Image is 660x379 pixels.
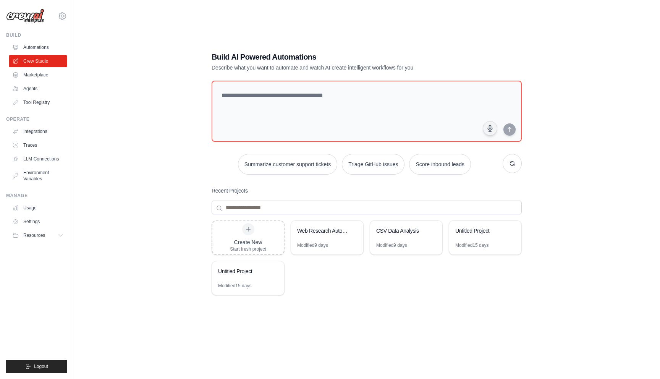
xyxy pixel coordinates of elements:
div: CSV Data Analysis [376,227,429,235]
div: Build [6,32,67,38]
div: Operate [6,116,67,122]
h3: Recent Projects [212,187,248,194]
a: Marketplace [9,69,67,81]
a: Usage [9,202,67,214]
div: Start fresh project [230,246,266,252]
a: Crew Studio [9,55,67,67]
button: Get new suggestions [503,154,522,173]
span: Logout [34,363,48,369]
a: Environment Variables [9,167,67,185]
div: Untitled Project [218,267,270,275]
span: Resources [23,232,45,238]
a: Integrations [9,125,67,138]
div: Modified 15 days [218,283,251,289]
button: Summarize customer support tickets [238,154,337,175]
a: Agents [9,83,67,95]
a: Automations [9,41,67,53]
div: Manage [6,193,67,199]
div: Modified 9 days [376,242,407,248]
div: Modified 15 days [455,242,489,248]
div: Create New [230,238,266,246]
a: Tool Registry [9,96,67,109]
p: Describe what you want to automate and watch AI create intelligent workflows for you [212,64,468,71]
button: Logout [6,360,67,373]
button: Click to speak your automation idea [483,121,497,136]
div: Modified 9 days [297,242,328,248]
a: Settings [9,215,67,228]
a: LLM Connections [9,153,67,165]
button: Triage GitHub issues [342,154,404,175]
h1: Build AI Powered Automations [212,52,468,62]
button: Score inbound leads [409,154,471,175]
button: Resources [9,229,67,241]
div: Untitled Project [455,227,508,235]
div: Web Research Automation [297,227,349,235]
img: Logo [6,9,44,23]
a: Traces [9,139,67,151]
